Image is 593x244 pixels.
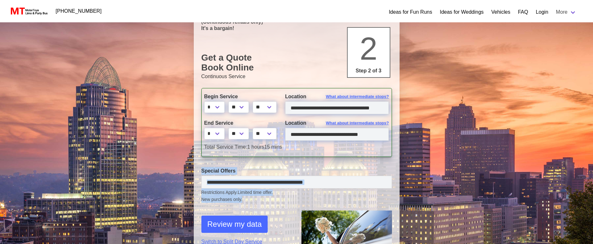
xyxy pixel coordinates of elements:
p: Continuous Service [201,73,392,80]
a: Vehicles [491,8,510,16]
p: It's a bargain! [201,25,392,31]
button: Review my data [201,216,268,233]
span: What about intermediate stops? [326,93,389,100]
label: Special Offers [201,167,392,175]
a: Ideas for Weddings [440,8,484,16]
label: End Service [204,119,276,127]
p: Step 2 of 3 [350,67,387,75]
span: Total Service Time: [204,144,247,150]
small: Restrictions Apply. [201,190,392,203]
span: 15 mins [264,144,282,150]
h1: Get a Quote Book Online [201,53,392,73]
div: 1 hours [199,143,394,151]
span: New purchases only. [201,196,392,203]
a: More [552,6,580,18]
label: Begin Service [204,93,276,100]
a: Login [536,8,548,16]
span: 2 [360,31,378,66]
span: Location [285,94,307,99]
a: [PHONE_NUMBER] [52,5,105,18]
span: Review my data [207,218,262,230]
a: FAQ [518,8,528,16]
span: Limited time offer. [238,189,273,196]
img: MotorToys Logo [9,7,48,16]
span: Location [285,120,307,126]
a: Ideas for Fun Runs [389,8,432,16]
span: What about intermediate stops? [326,120,389,126]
